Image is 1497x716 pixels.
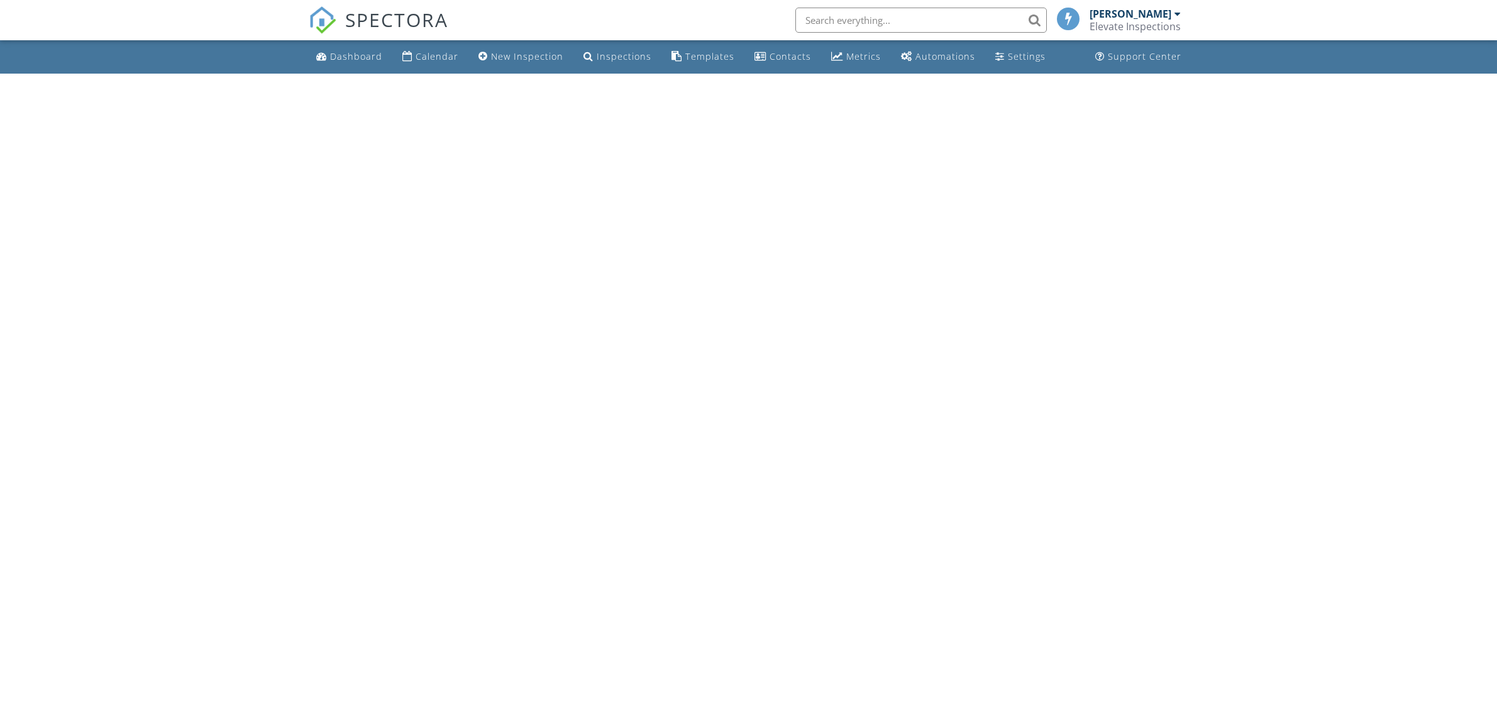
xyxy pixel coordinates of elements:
[311,45,387,69] a: Dashboard
[1108,50,1181,62] div: Support Center
[846,50,881,62] div: Metrics
[345,6,448,33] span: SPECTORA
[473,45,568,69] a: New Inspection
[416,50,458,62] div: Calendar
[597,50,651,62] div: Inspections
[795,8,1047,33] input: Search everything...
[491,50,563,62] div: New Inspection
[330,50,382,62] div: Dashboard
[1090,20,1181,33] div: Elevate Inspections
[990,45,1051,69] a: Settings
[685,50,734,62] div: Templates
[826,45,886,69] a: Metrics
[666,45,739,69] a: Templates
[1090,45,1186,69] a: Support Center
[770,50,811,62] div: Contacts
[578,45,656,69] a: Inspections
[1008,50,1046,62] div: Settings
[915,50,975,62] div: Automations
[749,45,816,69] a: Contacts
[1090,8,1171,20] div: [PERSON_NAME]
[397,45,463,69] a: Calendar
[309,17,448,43] a: SPECTORA
[896,45,980,69] a: Automations (Basic)
[309,6,336,34] img: The Best Home Inspection Software - Spectora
